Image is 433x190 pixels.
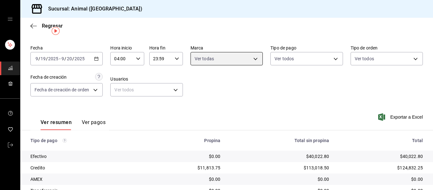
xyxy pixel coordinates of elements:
[30,138,140,143] div: Tipo de pago
[275,56,294,62] span: Ver todos
[195,56,214,62] span: Ver todas
[351,46,423,50] label: Tipo de orden
[30,153,140,160] div: Efectivo
[41,119,72,130] button: Ver resumen
[67,56,72,61] input: --
[149,46,183,50] label: Hora fin
[339,176,423,182] div: $0.00
[8,16,13,22] button: open drawer
[339,153,423,160] div: $40,022.80
[46,56,48,61] span: /
[30,23,63,29] button: Regresar
[43,5,142,13] h3: Sucursal: Animal ([GEOGRAPHIC_DATA])
[48,56,59,61] input: ----
[35,56,38,61] input: --
[62,138,67,143] svg: Los pagos realizados con Pay y otras terminales son montos brutos.
[59,56,61,61] span: -
[270,46,343,50] label: Tipo de pago
[191,46,263,50] label: Marca
[41,119,106,130] div: navigation tabs
[379,113,423,121] button: Exportar a Excel
[110,46,144,50] label: Hora inicio
[38,56,40,61] span: /
[150,153,220,160] div: $0.00
[40,56,46,61] input: --
[30,46,103,50] label: Fecha
[355,56,374,62] span: Ver todos
[339,165,423,171] div: $124,832.25
[30,165,140,171] div: Credito
[72,56,74,61] span: /
[30,74,67,81] div: Fecha de creación
[74,56,85,61] input: ----
[42,23,63,29] span: Regresar
[230,153,329,160] div: $40,022.80
[339,138,423,143] div: Total
[82,119,106,130] button: Ver pagos
[64,56,66,61] span: /
[35,87,89,93] span: Fecha de creación de orden
[150,138,220,143] div: Propina
[230,176,329,182] div: $0.00
[110,77,183,81] label: Usuarios
[150,176,220,182] div: $0.00
[110,83,183,96] div: Ver todos
[230,165,329,171] div: $113,018.50
[230,138,329,143] div: Total sin propina
[52,27,60,35] img: Tooltip marker
[61,56,64,61] input: --
[30,176,140,182] div: AMEX
[150,165,220,171] div: $11,813.75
